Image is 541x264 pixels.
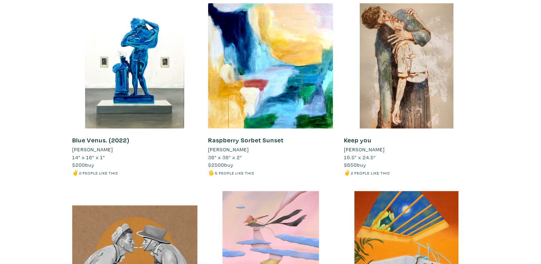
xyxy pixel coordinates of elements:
[72,146,113,153] li: [PERSON_NAME]
[208,161,233,168] span: buy
[344,136,372,144] a: Keep you
[72,146,197,153] a: [PERSON_NAME]
[344,169,469,177] li: ✌️
[208,136,284,144] a: Raspberry Sorbet Sunset
[344,161,366,168] span: buy
[72,161,94,168] span: buy
[72,136,129,144] a: Blue Venus. (2022)
[72,154,105,161] span: 14" x 16" x 1"
[208,146,333,153] a: [PERSON_NAME]
[215,170,254,176] small: 5 people like this
[344,146,469,153] a: [PERSON_NAME]
[351,170,390,176] small: 2 people like this
[208,169,333,177] li: 🖐️
[72,169,197,177] li: ✌️
[79,170,118,176] small: 2 people like this
[208,154,242,161] span: 36" x 36" x 2"
[344,146,385,153] li: [PERSON_NAME]
[72,161,85,168] span: $200
[344,161,357,168] span: $650
[208,146,249,153] li: [PERSON_NAME]
[208,161,224,168] span: $2500
[344,154,376,161] span: 19.5" x 24.5"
